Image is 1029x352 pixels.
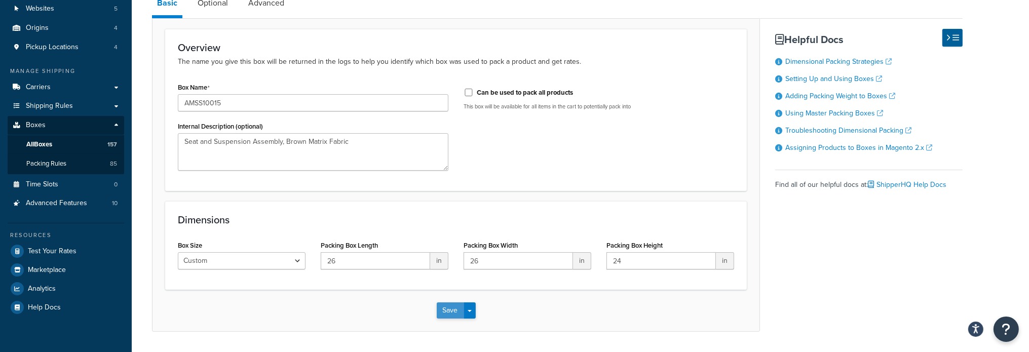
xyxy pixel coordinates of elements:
[114,43,118,52] span: 4
[942,29,963,47] button: Hide Help Docs
[26,140,52,149] span: All Boxes
[114,5,118,13] span: 5
[107,140,117,149] span: 157
[28,266,66,275] span: Marketplace
[775,170,963,192] div: Find all of our helpful docs at:
[8,261,124,279] a: Marketplace
[8,175,124,194] li: Time Slots
[26,199,87,208] span: Advanced Features
[178,56,734,67] p: The name you give this box will be returned in the logs to help you identify which box was used t...
[178,242,202,249] label: Box Size
[8,38,124,57] a: Pickup Locations4
[8,194,124,213] a: Advanced Features10
[178,123,263,130] label: Internal Description (optional)
[178,42,734,53] h3: Overview
[26,180,58,189] span: Time Slots
[785,108,883,119] a: Using Master Packing Boxes
[477,88,573,97] label: Can be used to pack all products
[8,78,124,97] a: Carriers
[785,142,932,153] a: Assigning Products to Boxes in Magento 2.x
[785,73,882,84] a: Setting Up and Using Boxes
[785,125,911,136] a: Troubleshooting Dimensional Packing
[716,252,734,269] span: in
[8,38,124,57] li: Pickup Locations
[573,252,591,269] span: in
[28,303,61,312] span: Help Docs
[8,298,124,317] a: Help Docs
[8,280,124,298] a: Analytics
[8,116,124,135] a: Boxes
[8,242,124,260] a: Test Your Rates
[8,19,124,37] li: Origins
[321,242,378,249] label: Packing Box Length
[868,179,946,190] a: ShipperHQ Help Docs
[26,43,79,52] span: Pickup Locations
[8,116,124,174] li: Boxes
[8,135,124,154] a: AllBoxes157
[26,160,66,168] span: Packing Rules
[8,154,124,173] li: Packing Rules
[8,154,124,173] a: Packing Rules85
[28,247,77,256] span: Test Your Rates
[26,83,51,92] span: Carriers
[178,133,448,171] textarea: Seat and Suspension Assembly, Brown Matrix Fabric
[112,199,118,208] span: 10
[775,34,963,45] h3: Helpful Docs
[110,160,117,168] span: 85
[437,302,464,319] button: Save
[26,102,73,110] span: Shipping Rules
[26,5,54,13] span: Websites
[26,121,46,130] span: Boxes
[178,214,734,225] h3: Dimensions
[8,97,124,115] a: Shipping Rules
[8,67,124,75] div: Manage Shipping
[8,19,124,37] a: Origins4
[8,194,124,213] li: Advanced Features
[464,103,734,110] p: This box will be available for all items in the cart to potentially pack into
[178,84,210,92] label: Box Name
[994,317,1019,342] button: Open Resource Center
[28,285,56,293] span: Analytics
[114,180,118,189] span: 0
[8,231,124,240] div: Resources
[606,242,663,249] label: Packing Box Height
[8,175,124,194] a: Time Slots0
[785,56,892,67] a: Dimensional Packing Strategies
[26,24,49,32] span: Origins
[430,252,448,269] span: in
[785,91,895,101] a: Adding Packing Weight to Boxes
[114,24,118,32] span: 4
[464,242,518,249] label: Packing Box Width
